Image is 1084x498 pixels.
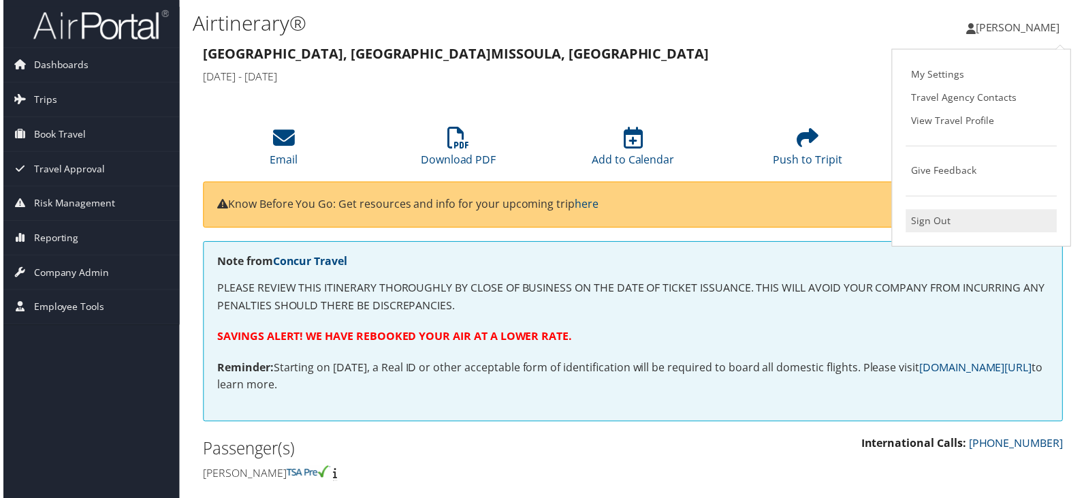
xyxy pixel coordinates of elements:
[31,257,106,291] span: Company Admin
[592,135,675,168] a: Add to Calendar
[31,48,86,82] span: Dashboards
[268,135,296,168] a: Email
[215,362,272,377] strong: Reminder:
[215,330,572,345] strong: SAVINGS ALERT! WE HAVE REBOOKED YOUR AIR AT A LOWER RATE.
[201,468,623,483] h4: [PERSON_NAME]
[774,135,844,168] a: Push to Tripit
[31,153,102,187] span: Travel Approval
[31,118,83,152] span: Book Travel
[31,83,54,117] span: Trips
[191,9,781,37] h1: Airtinerary®
[215,281,1051,316] p: PLEASE REVIEW THIS ITINERARY THOROUGHLY BY CLOSE OF BUSINESS ON THE DATE OF TICKET ISSUANCE. THIS...
[215,197,1051,215] p: Know Before You Go: Get resources and info for your upcoming trip
[908,110,1059,133] a: View Travel Profile
[201,45,710,63] strong: [GEOGRAPHIC_DATA], [GEOGRAPHIC_DATA] Missoula, [GEOGRAPHIC_DATA]
[865,45,1066,74] h1: D72Z6M
[908,87,1059,110] a: Travel Agency Contacts
[908,211,1059,234] a: Sign Out
[575,198,599,213] a: here
[971,438,1066,453] a: [PHONE_NUMBER]
[420,135,496,168] a: Download PDF
[31,222,76,256] span: Reporting
[908,63,1059,87] a: My Settings
[978,20,1062,35] span: [PERSON_NAME]
[285,468,329,480] img: tsa-precheck.png
[31,187,112,221] span: Risk Management
[921,362,1034,377] a: [DOMAIN_NAME][URL]
[863,438,968,453] strong: International Calls:
[215,361,1051,396] p: Starting on [DATE], a Real ID or other acceptable form of identification will be required to boar...
[201,439,623,463] h2: Passenger(s)
[271,255,346,270] a: Concur Travel
[865,79,1066,94] h4: Agency Locator
[968,7,1076,48] a: [PERSON_NAME]
[31,292,101,326] span: Employee Tools
[30,9,166,41] img: airportal-logo.png
[201,69,844,84] h4: [DATE] - [DATE]
[908,160,1059,183] a: Give Feedback
[215,255,346,270] strong: Note from
[865,100,1066,115] h4: Booked by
